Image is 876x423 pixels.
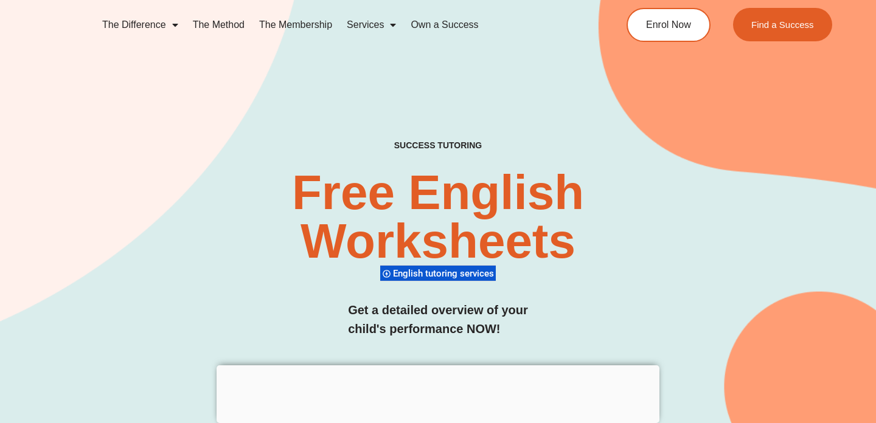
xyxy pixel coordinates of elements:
[403,11,485,39] a: Own a Success
[178,168,698,266] h2: Free English Worksheets​
[186,11,252,39] a: The Method
[380,265,496,281] div: English tutoring services
[733,8,832,41] a: Find a Success
[646,20,691,30] span: Enrol Now
[627,8,711,42] a: Enrol Now
[217,365,659,420] iframe: Advertisement
[321,140,555,151] h4: SUCCESS TUTORING​
[252,11,339,39] a: The Membership
[348,301,528,339] h3: Get a detailed overview of your child's performance NOW!
[95,11,186,39] a: The Difference
[751,20,814,29] span: Find a Success
[393,268,498,279] span: English tutoring services
[339,11,403,39] a: Services
[95,11,582,39] nav: Menu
